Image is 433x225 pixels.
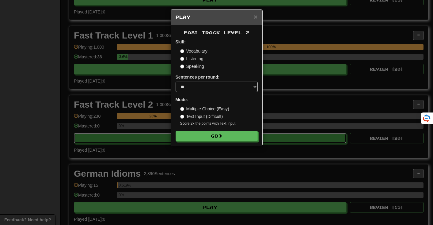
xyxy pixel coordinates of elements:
span: × [254,13,257,20]
span: Fast Track Level 2 [184,30,249,35]
strong: Skill: [176,39,186,44]
h5: Play [176,14,258,20]
input: Listening [180,57,184,61]
input: Speaking [180,65,184,68]
strong: Mode: [176,97,188,102]
label: Vocabulary [180,48,207,54]
input: Text Input (Difficult) [180,115,184,119]
small: Score 2x the points with Text Input ! [180,121,258,126]
label: Text Input (Difficult) [180,113,223,120]
label: Multiple Choice (Easy) [180,106,229,112]
label: Speaking [180,63,204,69]
label: Listening [180,56,203,62]
label: Sentences per round: [176,74,220,80]
button: Go [176,131,258,141]
input: Vocabulary [180,49,184,53]
button: Close [254,13,257,20]
input: Multiple Choice (Easy) [180,107,184,111]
